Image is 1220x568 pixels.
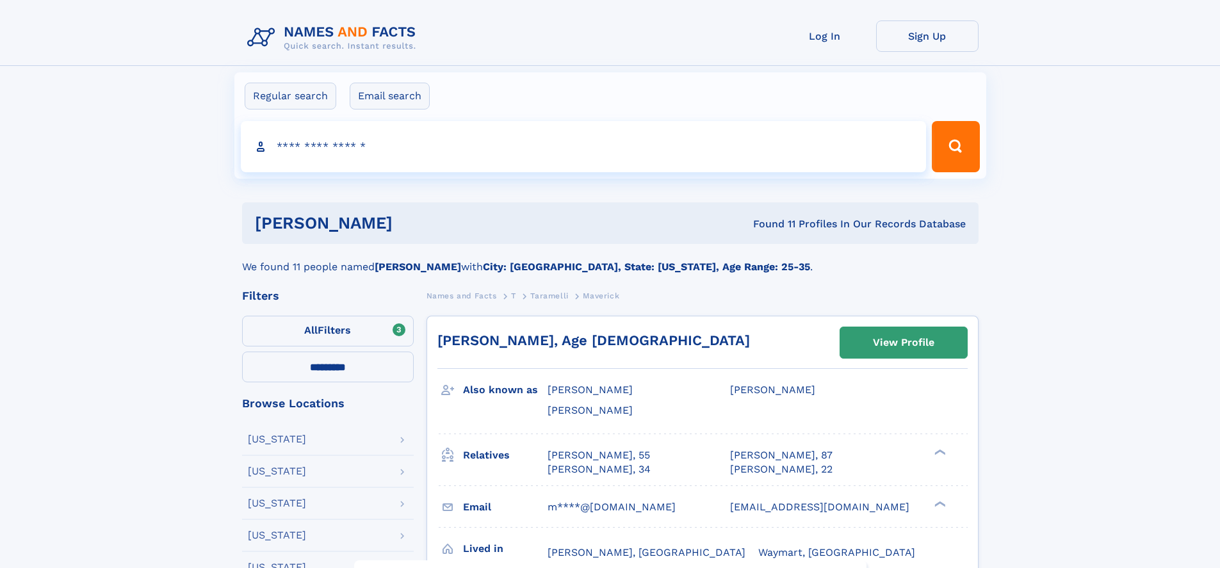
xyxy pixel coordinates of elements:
[463,538,548,560] h3: Lived in
[304,324,318,336] span: All
[730,384,815,396] span: [PERSON_NAME]
[248,434,306,444] div: [US_STATE]
[730,462,833,476] a: [PERSON_NAME], 22
[730,501,909,513] span: [EMAIL_ADDRESS][DOMAIN_NAME]
[876,20,979,52] a: Sign Up
[242,316,414,346] label: Filters
[931,448,947,456] div: ❯
[241,121,927,172] input: search input
[548,546,745,558] span: [PERSON_NAME], [GEOGRAPHIC_DATA]
[463,496,548,518] h3: Email
[774,20,876,52] a: Log In
[548,448,650,462] a: [PERSON_NAME], 55
[463,379,548,401] h3: Also known as
[932,121,979,172] button: Search Button
[483,261,810,273] b: City: [GEOGRAPHIC_DATA], State: [US_STATE], Age Range: 25-35
[530,288,568,304] a: Taramelli
[242,398,414,409] div: Browse Locations
[873,328,934,357] div: View Profile
[255,215,573,231] h1: [PERSON_NAME]
[350,83,430,110] label: Email search
[242,244,979,275] div: We found 11 people named with .
[530,291,568,300] span: Taramelli
[511,288,516,304] a: T
[437,332,750,348] a: [PERSON_NAME], Age [DEMOGRAPHIC_DATA]
[931,499,947,508] div: ❯
[248,498,306,508] div: [US_STATE]
[245,83,336,110] label: Regular search
[730,448,833,462] a: [PERSON_NAME], 87
[427,288,497,304] a: Names and Facts
[548,384,633,396] span: [PERSON_NAME]
[573,217,966,231] div: Found 11 Profiles In Our Records Database
[840,327,967,358] a: View Profile
[463,444,548,466] h3: Relatives
[548,404,633,416] span: [PERSON_NAME]
[511,291,516,300] span: T
[248,466,306,476] div: [US_STATE]
[758,546,915,558] span: Waymart, [GEOGRAPHIC_DATA]
[548,462,651,476] a: [PERSON_NAME], 34
[375,261,461,273] b: [PERSON_NAME]
[248,530,306,540] div: [US_STATE]
[242,20,427,55] img: Logo Names and Facts
[242,290,414,302] div: Filters
[583,291,619,300] span: Maverick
